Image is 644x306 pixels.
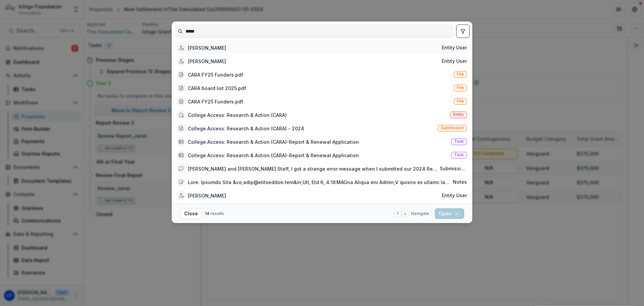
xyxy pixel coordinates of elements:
div: CARA FY25 Funders.pdf [188,71,243,78]
button: Close [180,208,202,219]
span: Navigate [411,211,429,217]
div: [PERSON_NAME] and [PERSON_NAME] Staff, I got a strange error message when I submitted our 2024 Re... [188,165,437,172]
div: [PERSON_NAME] [188,44,226,51]
div: College Access: Research & Action (CARA)-Report & Renewal Application [188,152,359,159]
div: College Access: Research & Action (CARA)-Report & Renewal Application [188,138,359,145]
span: File [457,72,464,77]
div: College Access: Research & Action (CARA) [188,112,287,119]
div: CARA FY25 Funders.pdf [188,98,243,105]
span: 14 [205,211,209,216]
span: File [457,85,464,90]
div: [PERSON_NAME] [188,58,226,65]
span: Entity user [442,193,467,199]
span: Submission [441,126,464,130]
span: Submission comment [440,166,467,172]
button: toggle filters [456,25,470,38]
span: File [457,99,464,103]
button: Open [435,208,464,219]
div: College Access: Research & Action (CARA) - 2024 [188,125,304,132]
span: results [210,211,224,216]
span: Entity user [442,45,467,51]
div: Lore: Ipsumdo Sita &co;adip@elitseddoe.tem&in;Utl, Etd 6, 4:18 MAGna Aliqua eni Admin,V quisno ex... [188,179,450,186]
span: Task [454,152,464,157]
span: Entity [453,112,464,117]
div: [PERSON_NAME] [188,192,226,199]
div: CARA board list 2025.pdf [188,85,246,92]
span: Task [454,139,464,144]
span: Entity user [442,58,467,64]
span: Notes [453,179,467,185]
